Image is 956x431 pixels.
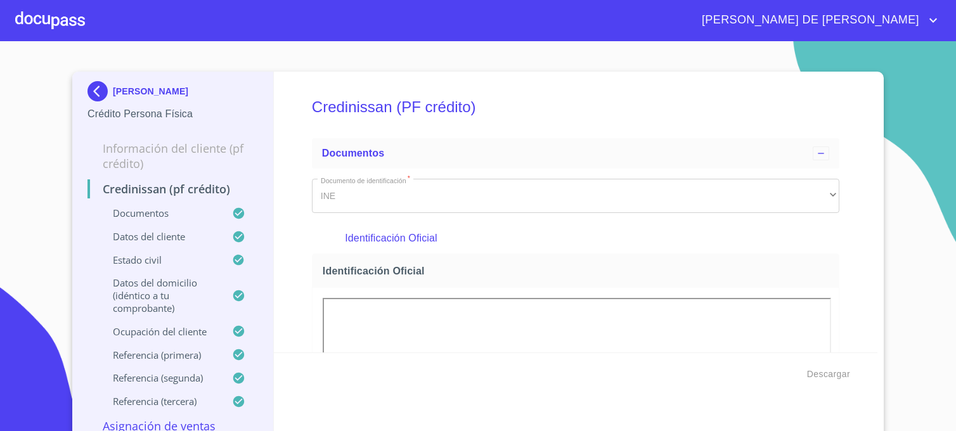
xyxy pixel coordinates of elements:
[87,395,232,408] p: Referencia (tercera)
[692,10,941,30] button: account of current user
[87,371,232,384] p: Referencia (segunda)
[87,106,258,122] p: Crédito Persona Física
[312,81,839,133] h5: Credinissan (PF crédito)
[312,179,839,213] div: INE
[87,181,258,196] p: Credinissan (PF crédito)
[807,366,850,382] span: Descargar
[87,230,232,243] p: Datos del cliente
[323,264,834,278] span: Identificación Oficial
[692,10,926,30] span: [PERSON_NAME] DE [PERSON_NAME]
[322,148,384,158] span: Documentos
[87,81,113,101] img: Docupass spot blue
[312,138,839,169] div: Documentos
[87,254,232,266] p: Estado Civil
[345,231,806,246] p: Identificación Oficial
[87,141,258,171] p: Información del cliente (PF crédito)
[87,325,232,338] p: Ocupación del Cliente
[113,86,188,96] p: [PERSON_NAME]
[802,363,855,386] button: Descargar
[87,276,232,314] p: Datos del domicilio (idéntico a tu comprobante)
[87,349,232,361] p: Referencia (primera)
[87,81,258,106] div: [PERSON_NAME]
[87,207,232,219] p: Documentos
